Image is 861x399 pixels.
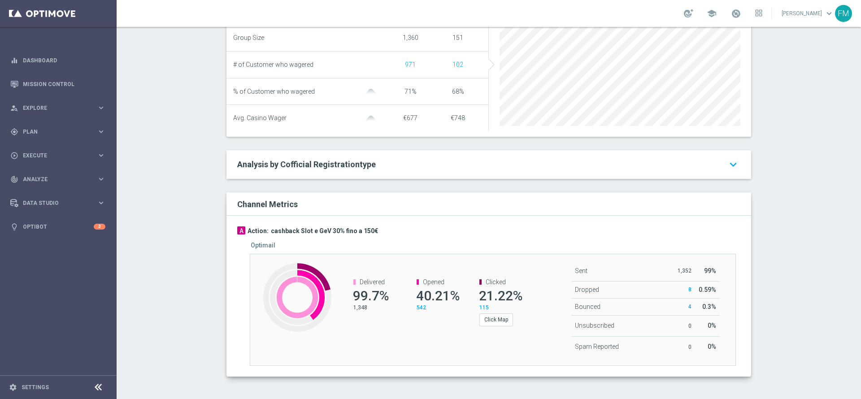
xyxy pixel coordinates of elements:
div: Analyze [10,175,97,183]
span: Dropped [575,286,599,293]
p: 0 [674,322,691,330]
span: Explore [23,105,97,111]
span: 68% [452,88,464,95]
span: keyboard_arrow_down [824,9,834,18]
i: lightbulb [10,223,18,231]
span: 0.3% [702,303,716,310]
button: gps_fixed Plan keyboard_arrow_right [10,128,106,135]
div: A [237,226,245,234]
span: 71% [404,88,417,95]
span: Analysis by Cofficial Registrationtype [237,160,376,169]
img: gaussianGrey.svg [362,89,380,95]
i: play_circle_outline [10,152,18,160]
div: Explore [10,104,97,112]
span: 21.22% [479,288,522,304]
span: Show unique customers [452,61,463,68]
span: 99% [704,267,716,274]
span: Avg. Casino Wager [233,114,287,122]
span: 40.21% [416,288,460,304]
span: Delivered [360,278,385,286]
span: Plan [23,129,97,134]
i: gps_fixed [10,128,18,136]
button: lightbulb Optibot 3 [10,223,106,230]
span: # of Customer who wagered [233,61,313,69]
a: Dashboard [23,48,105,72]
a: Settings [22,385,49,390]
a: Optibot [23,215,94,239]
span: €748 [451,114,465,121]
div: FM [835,5,852,22]
div: Dashboard [10,48,105,72]
button: Data Studio keyboard_arrow_right [10,199,106,207]
img: gaussianGrey.svg [362,116,380,121]
span: Clicked [486,278,506,286]
a: [PERSON_NAME]keyboard_arrow_down [781,7,835,20]
span: Sent [575,267,587,274]
span: Group Size [233,34,264,42]
span: Bounced [575,303,600,310]
div: Mission Control [10,72,105,96]
div: Optibot [10,215,105,239]
h3: cashback Slot e GeV 30% fino a 150€ [271,227,378,235]
i: keyboard_arrow_down [726,156,740,173]
span: Unsubscribed [575,322,614,329]
span: €677 [403,114,417,121]
span: 1,360 [403,34,418,41]
span: 0.59% [699,286,716,293]
span: 8 [688,286,691,293]
button: play_circle_outline Execute keyboard_arrow_right [10,152,106,159]
span: Show unique customers [405,61,416,68]
span: 542 [417,304,426,311]
span: Execute [23,153,97,158]
i: person_search [10,104,18,112]
i: keyboard_arrow_right [97,151,105,160]
span: Data Studio [23,200,97,206]
i: keyboard_arrow_right [97,175,105,183]
span: 151 [452,34,463,41]
span: school [707,9,717,18]
span: % of Customer who wagered [233,88,315,95]
a: Analysis by Cofficial Registrationtype keyboard_arrow_down [237,159,740,170]
div: Channel Metrics [237,198,746,210]
h3: Action: [248,227,269,235]
span: 4 [688,304,691,310]
div: Plan [10,128,97,136]
i: keyboard_arrow_right [97,104,105,112]
span: Analyze [23,177,97,182]
span: 99.7% [353,288,389,304]
i: equalizer [10,56,18,65]
i: keyboard_arrow_right [97,199,105,207]
h2: Channel Metrics [237,199,298,209]
i: track_changes [10,175,18,183]
h5: Optimail [251,242,275,249]
span: 0% [708,322,716,329]
p: 0 [674,343,691,351]
button: equalizer Dashboard [10,57,106,64]
i: settings [9,383,17,391]
button: Click Map [479,313,513,326]
div: Execute [10,152,97,160]
p: 1,352 [674,267,691,274]
span: 0% [708,343,716,350]
button: track_changes Analyze keyboard_arrow_right [10,176,106,183]
a: Mission Control [23,72,105,96]
div: 3 [94,224,105,230]
span: Opened [423,278,444,286]
span: Spam Reported [575,343,619,350]
i: keyboard_arrow_right [97,127,105,136]
button: Mission Control [10,81,106,88]
p: 1,348 [353,304,394,311]
div: Data Studio [10,199,97,207]
span: 115 [479,304,489,311]
button: person_search Explore keyboard_arrow_right [10,104,106,112]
